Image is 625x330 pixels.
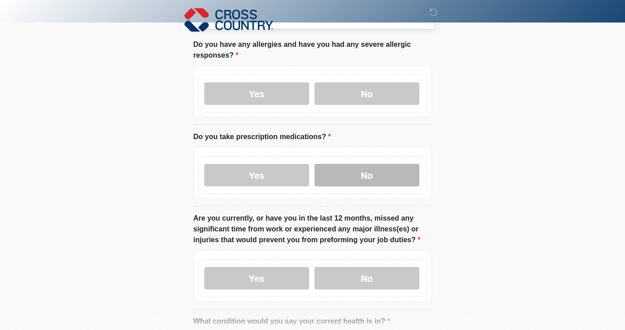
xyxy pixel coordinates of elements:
[193,213,432,245] label: Are you currently, or have you in the last 12 months, missed any significant time from work or ex...
[204,82,309,105] label: Yes
[193,39,432,61] label: Do you have any allergies and have you had any severe allergic responses?
[204,267,309,289] label: Yes
[315,82,419,105] label: No
[204,164,309,186] label: Yes
[184,7,274,33] img: Cross Country Logo
[193,131,331,142] label: Do you take prescription medications?
[193,316,390,327] label: What condition would you say your current health is in?
[315,164,419,186] label: No
[315,267,419,289] label: No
